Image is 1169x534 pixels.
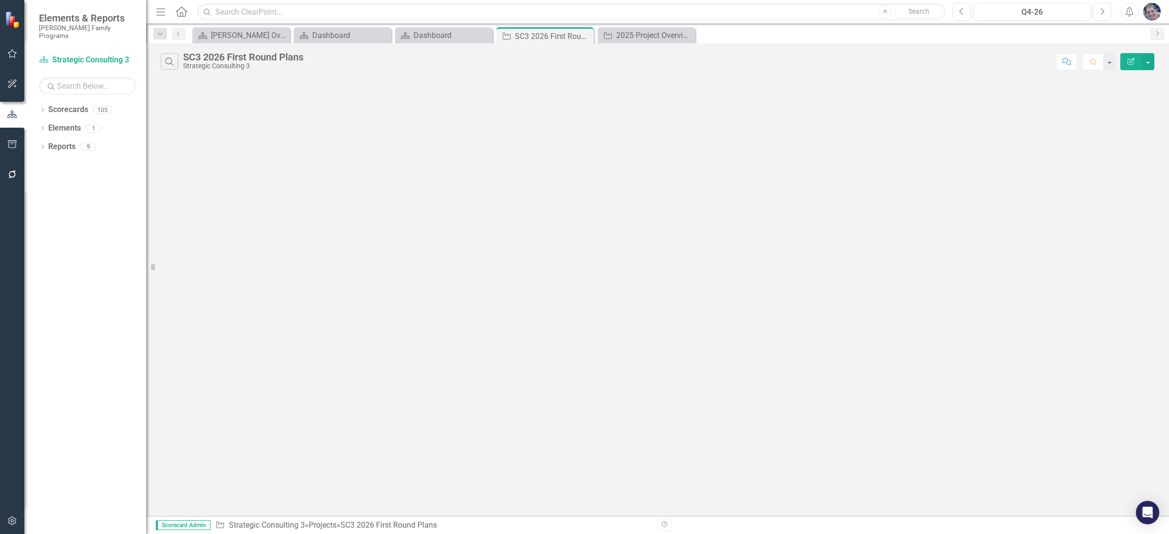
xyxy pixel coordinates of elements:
div: 9 [80,143,96,151]
a: Dashboard [296,29,389,41]
div: Q4-26 [977,6,1087,18]
div: SC3 2026 First Round Plans [340,520,437,530]
div: 2025 Project Overview_SC3 [616,29,693,41]
span: Scorecard Admin [156,520,210,530]
div: 1 [86,124,101,133]
a: Dashboard [397,29,490,41]
small: [PERSON_NAME] Family Programs [39,24,136,40]
a: Strategic Consulting 3 [229,520,305,530]
span: Search [908,7,929,15]
a: Elements [48,123,81,134]
button: Q4-26 [974,3,1091,20]
div: Dashboard [312,29,389,41]
div: Dashboard [414,29,490,41]
input: Search Below... [39,77,136,95]
div: SC3 2026 First Round Plans [183,52,303,62]
img: Diane Gillian [1143,3,1161,20]
a: Strategic Consulting 3 [39,55,136,66]
span: Elements & Reports [39,12,136,24]
img: ClearPoint Strategy [5,11,22,28]
div: Open Intercom Messenger [1136,501,1159,524]
a: Projects [309,520,337,530]
a: Scorecards [48,104,88,115]
input: Search ClearPoint... [197,3,945,20]
div: [PERSON_NAME] Overview [211,29,287,41]
div: » » [215,520,650,531]
div: SC3 2026 First Round Plans [515,30,591,42]
button: Search [894,5,943,19]
a: 2025 Project Overview_SC3 [600,29,693,41]
div: 105 [93,106,112,114]
a: [PERSON_NAME] Overview [195,29,287,41]
div: Strategic Consulting 3 [183,62,303,70]
a: Reports [48,141,75,153]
